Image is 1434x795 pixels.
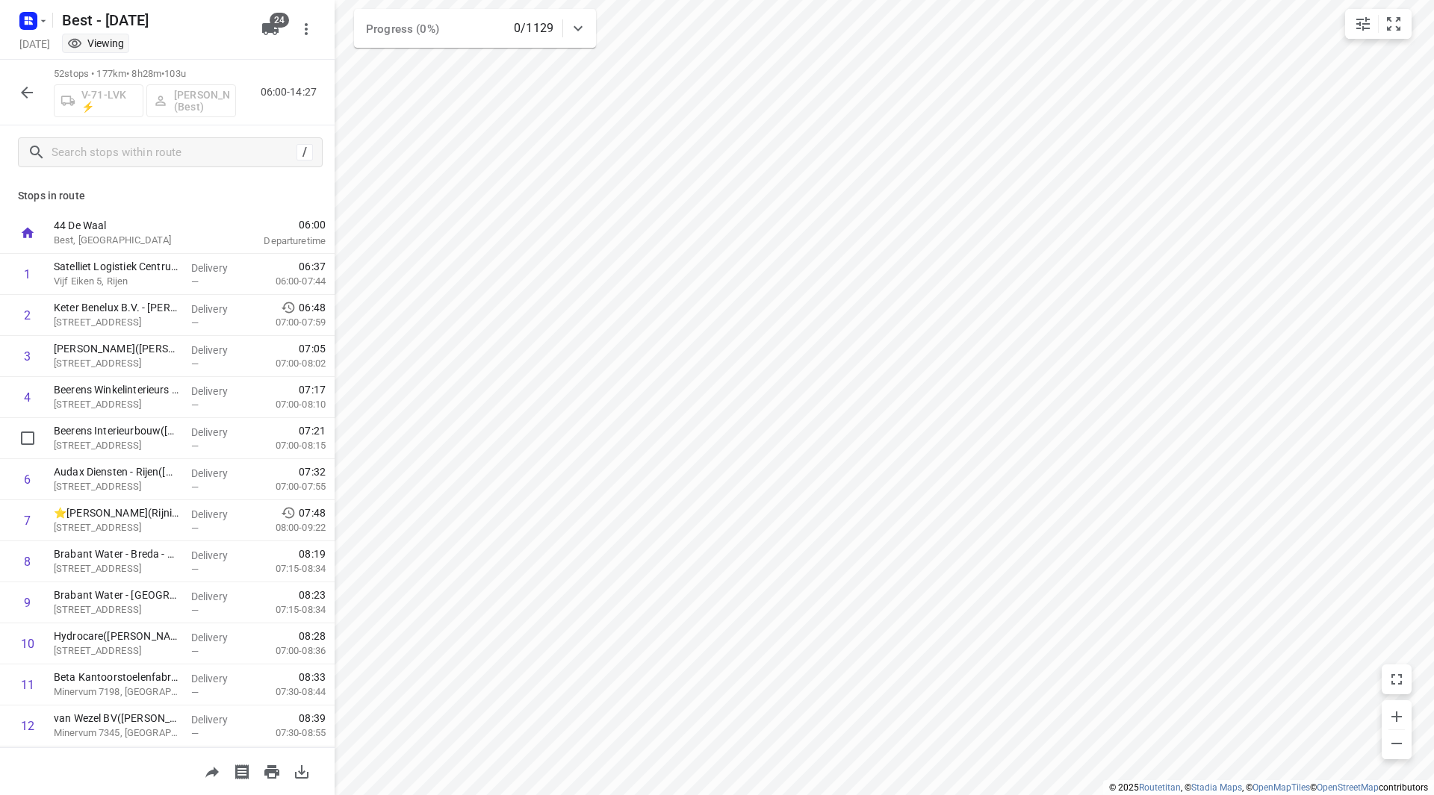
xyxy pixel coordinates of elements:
span: 08:33 [299,670,326,685]
p: 07:00-08:02 [252,356,326,371]
div: 8 [24,555,31,569]
span: 08:19 [299,546,326,561]
span: 07:48 [299,505,326,520]
span: — [191,646,199,657]
span: — [191,564,199,575]
span: Print shipping labels [227,764,257,778]
p: van Wezel BV(Elaine Rooij) [54,711,179,726]
span: 06:00 [227,217,326,232]
p: Delivery [191,548,246,563]
p: 07:00-08:36 [252,643,326,658]
div: 7 [24,514,31,528]
div: / [297,144,313,160]
button: 24 [255,14,285,44]
p: 07:15-08:34 [252,561,326,576]
span: Share route [197,764,227,778]
p: 07:00-07:59 [252,315,326,330]
span: 07:17 [299,382,326,397]
span: 07:32 [299,464,326,479]
a: Routetitan [1139,782,1181,793]
div: 1 [24,267,31,281]
p: Minervum 7345, [GEOGRAPHIC_DATA] [54,726,179,741]
p: Delivery [191,589,246,604]
p: [STREET_ADDRESS] [54,561,179,576]
p: [STREET_ADDRESS] [54,438,179,453]
p: Beta Kantoorstoelenfabriek B.V.(Bertil Sachteleben) [54,670,179,685]
div: You are currently in view mode. To make any changes, go to edit project. [67,36,124,51]
p: 07:00-07:55 [252,479,326,494]
span: • [161,68,164,79]
p: 06:00-07:44 [252,274,326,289]
p: 07:00-08:10 [252,397,326,412]
span: — [191,276,199,287]
span: — [191,358,199,370]
p: Delivery [191,343,246,358]
span: Select [13,423,43,453]
span: 07:21 [299,423,326,438]
p: [STREET_ADDRESS] [54,356,179,371]
span: 06:48 [299,300,326,315]
p: [STREET_ADDRESS] [54,643,179,658]
span: Download route [287,764,317,778]
p: Satelliet Logistiek Centrum(Chantal van Laarhoven) [54,259,179,274]
p: 52 stops • 177km • 8h28m [54,67,236,81]
input: Search stops within route [52,141,297,164]
p: Beerens Interieurbouw(Marijke Beerens) [54,423,179,438]
p: Delivery [191,671,246,686]
p: Best, [GEOGRAPHIC_DATA] [54,233,209,248]
p: Delivery [191,712,246,727]
span: 103u [164,68,186,79]
svg: Early [281,505,296,520]
div: 3 [24,349,31,364]
p: 07:00-08:15 [252,438,326,453]
p: [STREET_ADDRESS] [54,602,179,617]
div: 11 [21,678,34,692]
p: Delivery [191,261,246,275]
a: Stadia Maps [1191,782,1242,793]
p: Beerens Winkelinterieurs BV(Marijke Beerens) [54,382,179,397]
p: 06:00-14:27 [261,84,323,100]
p: ⭐Antea Oosterhout(Rijnie Trip) [54,505,179,520]
svg: Early [281,300,296,315]
span: — [191,523,199,534]
span: 08:23 [299,587,326,602]
div: small contained button group [1345,9,1412,39]
p: 07:30-08:44 [252,685,326,699]
p: Keter Benelux B.V. - Rijen kantoor(Yuksel Simsek) [54,300,179,315]
p: Audax Diensten - Rijen(Patricia Ligthart) [54,464,179,479]
p: Departure time [227,234,326,249]
div: Progress (0%)0/1129 [354,9,596,48]
span: 08:39 [299,711,326,726]
button: More [291,14,321,44]
p: [STREET_ADDRESS] [54,315,179,330]
p: 0/1129 [514,19,553,37]
div: 10 [21,637,34,651]
span: — [191,728,199,739]
p: Beneluxweg 125, Oosterhout Nb [54,520,179,535]
p: Brabant Water - Breda - Magazijn(Frans van de Wal/ Patrick Maas) [54,546,179,561]
span: — [191,687,199,698]
p: Delivery [191,425,246,440]
p: Delivery [191,466,246,481]
p: [STREET_ADDRESS] [54,397,179,412]
p: 07:15-08:34 [252,602,326,617]
p: Delivery [191,384,246,399]
span: Progress (0%) [366,22,439,36]
p: Vijf Eiken 5, Rijen [54,274,179,289]
span: 08:28 [299,629,326,643]
p: Delivery [191,630,246,645]
div: 6 [24,473,31,487]
span: Print route [257,764,287,778]
span: 06:37 [299,259,326,274]
span: — [191,440,199,452]
span: — [191,399,199,411]
p: Delivery [191,507,246,522]
p: Delivery [191,302,246,317]
p: Keter Benelux B.V. - Rijen(Kim Wijnhoven) [54,341,179,356]
div: 2 [24,308,31,322]
p: Stops in route [18,188,317,204]
div: 4 [24,390,31,405]
span: — [191,317,199,328]
span: — [191,605,199,616]
p: 08:00-09:22 [252,520,326,535]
